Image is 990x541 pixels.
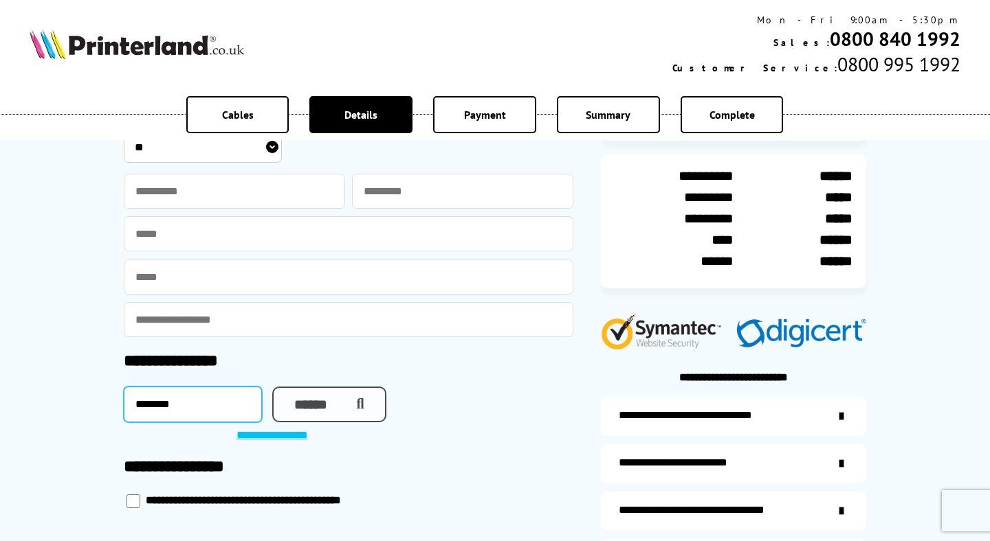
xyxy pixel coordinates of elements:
span: Details [344,108,377,122]
span: Complete [709,108,755,122]
span: Summary [586,108,630,122]
img: Printerland Logo [30,29,244,59]
span: Customer Service: [672,62,837,74]
span: Payment [464,108,506,122]
div: Mon - Fri 9:00am - 5:30pm [672,14,960,26]
a: 0800 840 1992 [830,26,960,51]
a: additional-cables [601,492,866,531]
a: items-arrive [601,444,866,483]
span: Cables [222,108,254,122]
a: additional-ink [601,397,866,436]
span: Sales: [773,36,830,49]
span: 0800 995 1992 [837,51,960,77]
